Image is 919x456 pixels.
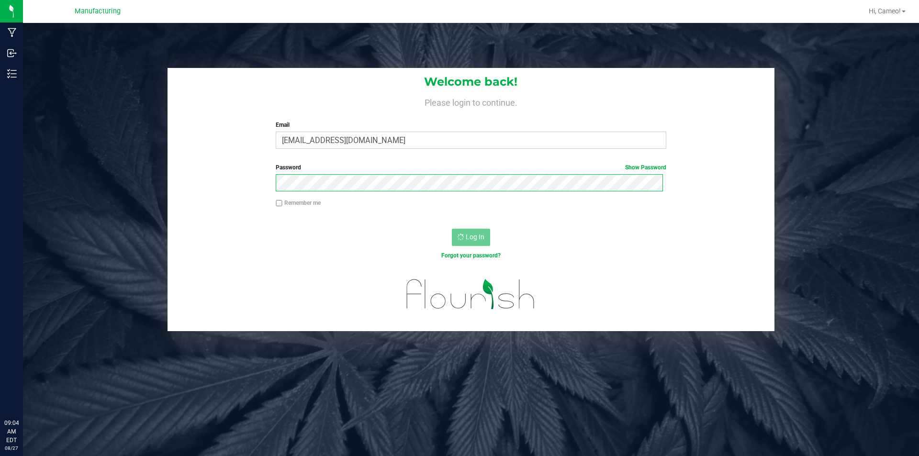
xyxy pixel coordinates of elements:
span: Hi, Cameo! [869,7,901,15]
span: Manufacturing [75,7,121,15]
h1: Welcome back! [168,76,774,88]
span: Password [276,164,301,171]
img: flourish_logo.svg [395,270,547,319]
button: Log In [452,229,490,246]
inline-svg: Inbound [7,48,17,58]
inline-svg: Manufacturing [7,28,17,37]
p: 08/27 [4,445,19,452]
a: Forgot your password? [441,252,501,259]
h4: Please login to continue. [168,96,774,107]
p: 09:04 AM EDT [4,419,19,445]
span: Log In [466,233,484,241]
inline-svg: Inventory [7,69,17,78]
a: Show Password [625,164,666,171]
label: Remember me [276,199,321,207]
label: Email [276,121,666,129]
input: Remember me [276,200,282,207]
